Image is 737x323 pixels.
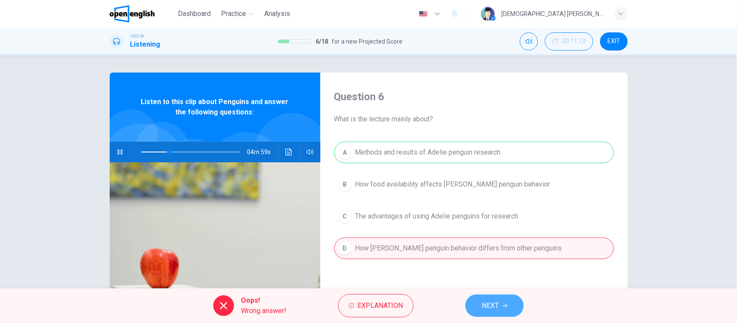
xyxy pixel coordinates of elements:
[282,142,296,162] button: Click to see the audio transcription
[110,5,155,22] img: OpenEnglish logo
[545,32,593,51] button: 00:11:13
[110,5,175,22] a: OpenEnglish logo
[481,7,495,21] img: Profile picture
[241,306,286,316] span: Wrong answer!
[334,90,614,104] h4: Question 6
[502,9,604,19] div: [DEMOGRAPHIC_DATA] [PERSON_NAME]
[261,6,294,22] button: Analysis
[130,33,144,39] span: TOEFL®
[520,32,538,51] div: Mute
[138,97,292,117] span: Listen to this clip about Penguins and answer the following questions:
[221,9,246,19] span: Practice
[482,300,499,312] span: NEXT
[357,300,403,312] span: Explanation
[178,9,211,19] span: Dashboard
[334,114,614,124] span: What is the lecture mainly about?
[264,9,290,19] span: Analysis
[545,32,593,51] div: Hide
[563,38,586,45] span: 00:11:13
[600,32,628,51] button: EXIT
[130,39,161,50] h1: Listening
[247,142,278,162] span: 04m 59s
[316,36,328,47] span: 6 / 18
[174,6,214,22] button: Dashboard
[218,6,257,22] button: Practice
[418,11,429,17] img: en
[607,38,620,45] span: EXIT
[465,294,524,317] button: NEXT
[332,36,402,47] span: for a new Projected Score
[338,294,414,317] button: Explanation
[241,295,286,306] span: Oops!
